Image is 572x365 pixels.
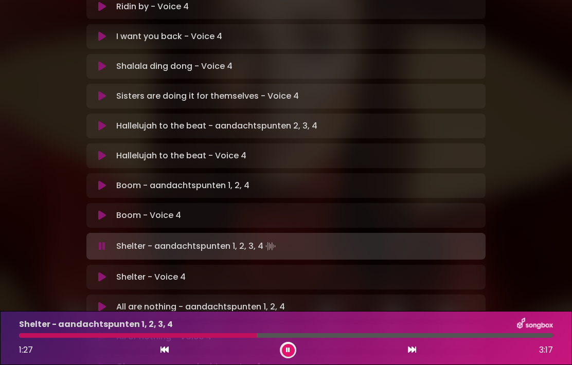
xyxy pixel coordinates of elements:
p: Boom - aandachtspunten 1, 2, 4 [116,179,249,192]
img: songbox-logo-white.png [517,318,553,331]
p: Shelter - aandachtspunten 1, 2, 3, 4 [19,318,173,331]
p: I want you back - Voice 4 [116,30,222,43]
p: Ridin by - Voice 4 [116,1,189,13]
img: waveform4.gif [263,239,278,253]
p: Sisters are doing it for themselves - Voice 4 [116,90,299,102]
p: Shelter - Voice 4 [116,271,186,283]
p: Shelter - aandachtspunten 1, 2, 3, 4 [116,239,278,253]
span: 3:17 [539,344,553,356]
p: Boom - Voice 4 [116,209,181,222]
p: Hallelujah to the beat - Voice 4 [116,150,246,162]
p: Shalala ding dong - Voice 4 [116,60,233,72]
p: All are nothing - aandachtspunten 1, 2, 4 [116,301,285,313]
p: Hallelujah to the beat - aandachtspunten 2, 3, 4 [116,120,317,132]
span: 1:27 [19,344,33,356]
